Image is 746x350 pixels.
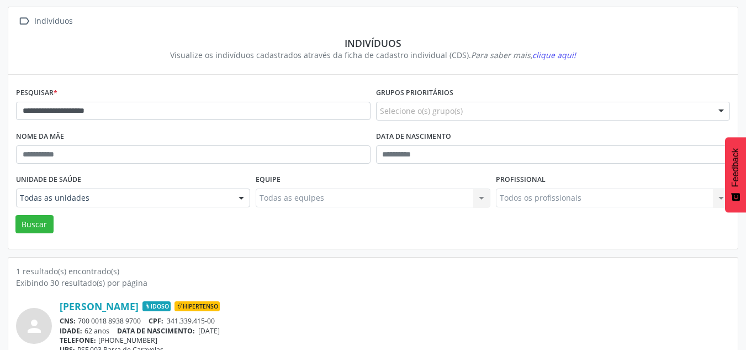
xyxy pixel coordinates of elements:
[60,336,96,345] span: TELEFONE:
[15,215,54,234] button: Buscar
[376,128,451,145] label: Data de nascimento
[16,13,75,29] a:  Indivíduos
[60,326,730,336] div: 62 anos
[16,265,730,277] div: 1 resultado(s) encontrado(s)
[60,326,82,336] span: IDADE:
[149,316,163,326] span: CPF:
[496,171,546,189] label: Profissional
[16,171,81,189] label: Unidade de saúde
[376,85,453,102] label: Grupos prioritários
[24,37,722,49] div: Indivíduos
[256,171,281,189] label: Equipe
[725,137,746,212] button: Feedback - Mostrar pesquisa
[198,326,220,336] span: [DATE]
[60,316,730,326] div: 700 0018 8938 9700
[471,50,576,60] i: Para saber mais,
[16,85,57,102] label: Pesquisar
[16,13,32,29] i: 
[174,301,220,311] span: Hipertenso
[380,105,463,117] span: Selecione o(s) grupo(s)
[20,192,227,203] span: Todas as unidades
[731,148,740,187] span: Feedback
[24,49,722,61] div: Visualize os indivíduos cadastrados através da ficha de cadastro individual (CDS).
[16,128,64,145] label: Nome da mãe
[60,316,76,326] span: CNS:
[167,316,215,326] span: 341.339.415-00
[142,301,171,311] span: Idoso
[32,13,75,29] div: Indivíduos
[532,50,576,60] span: clique aqui!
[117,326,195,336] span: DATA DE NASCIMENTO:
[16,277,730,289] div: Exibindo 30 resultado(s) por página
[60,300,139,312] a: [PERSON_NAME]
[60,336,730,345] div: [PHONE_NUMBER]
